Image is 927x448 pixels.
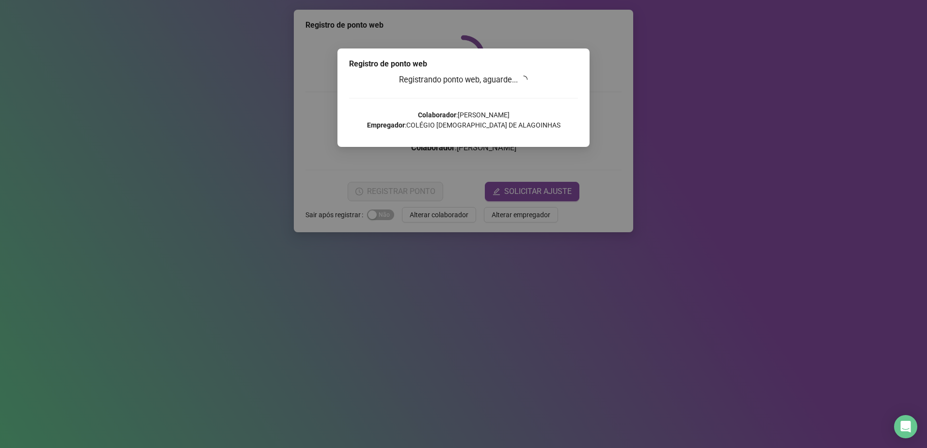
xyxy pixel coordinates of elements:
[349,58,578,70] div: Registro de ponto web
[519,75,528,84] span: loading
[367,121,405,129] strong: Empregador
[349,74,578,86] h3: Registrando ponto web, aguarde...
[894,415,917,438] div: Open Intercom Messenger
[418,111,456,119] strong: Colaborador
[349,110,578,130] p: : [PERSON_NAME] : COLÉGIO [DEMOGRAPHIC_DATA] DE ALAGOINHAS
